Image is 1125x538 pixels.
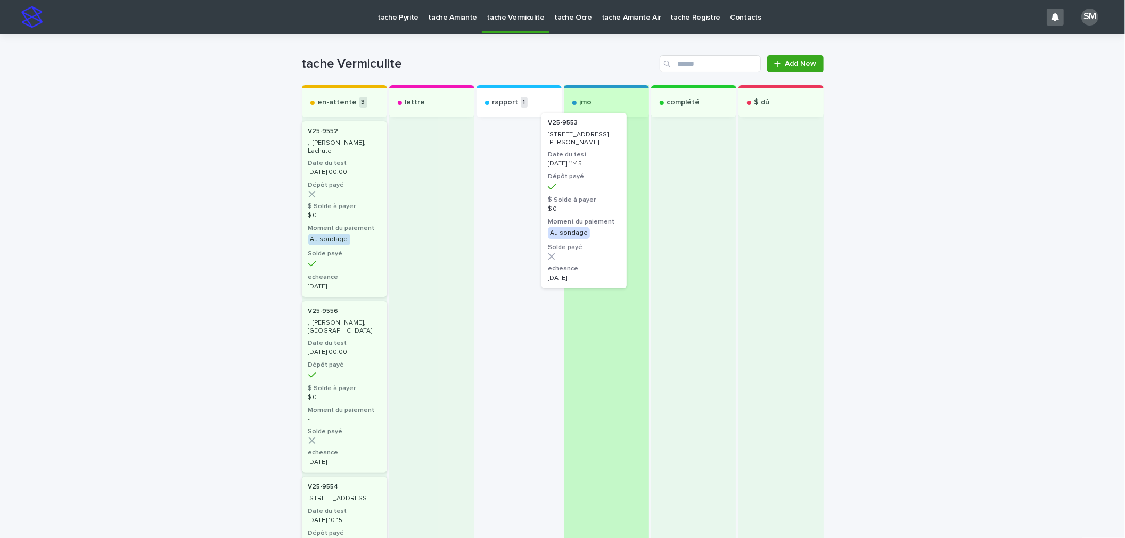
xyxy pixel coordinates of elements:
[21,6,43,28] img: stacker-logo-s-only.png
[660,55,761,72] input: Search
[1081,9,1098,26] div: SM
[785,60,817,68] span: Add New
[521,97,528,108] p: 1
[492,98,519,107] p: rapport
[767,55,823,72] a: Add New
[302,56,656,72] h1: tache Vermiculite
